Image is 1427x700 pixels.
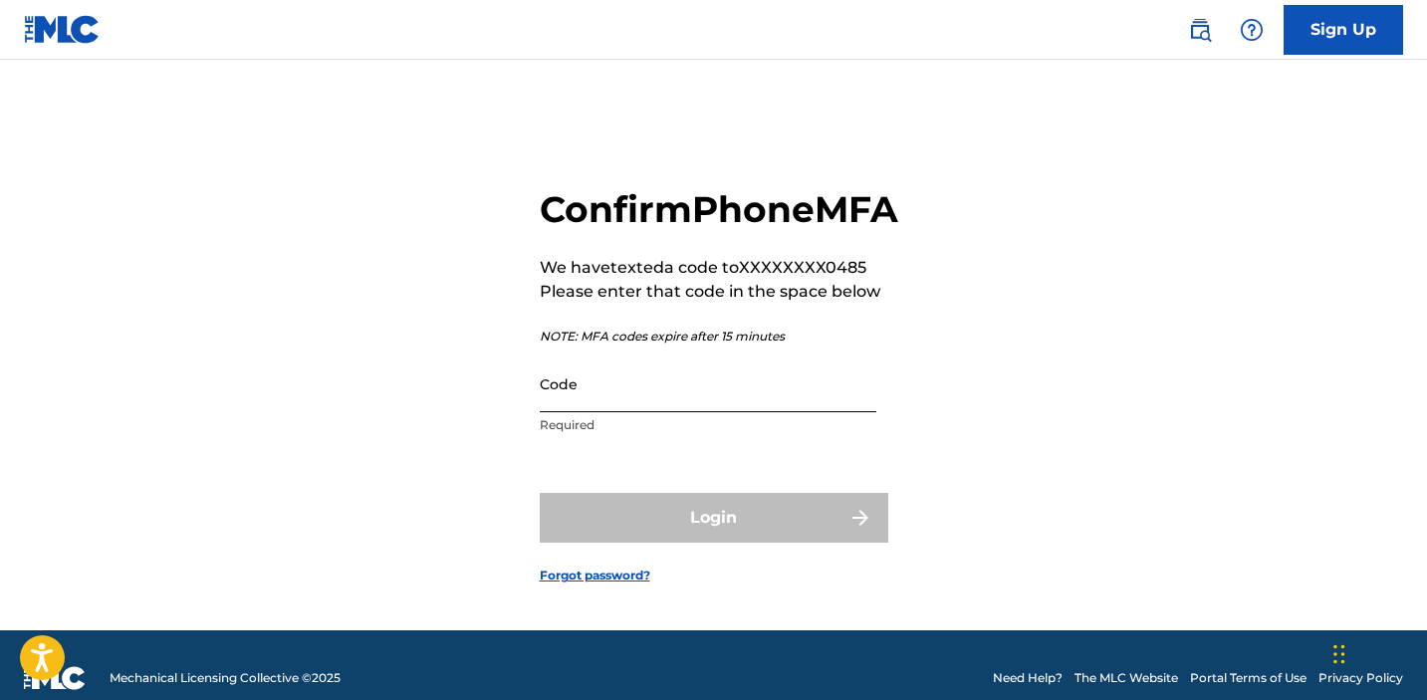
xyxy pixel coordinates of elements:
[1327,604,1427,700] iframe: Chat Widget
[1240,18,1264,42] img: help
[1190,669,1307,687] a: Portal Terms of Use
[24,666,86,690] img: logo
[1180,10,1220,50] a: Public Search
[1074,669,1178,687] a: The MLC Website
[993,669,1063,687] a: Need Help?
[540,567,650,584] a: Forgot password?
[1333,624,1345,684] div: Drag
[1284,5,1403,55] a: Sign Up
[1188,18,1212,42] img: search
[110,669,341,687] span: Mechanical Licensing Collective © 2025
[540,187,898,232] h2: Confirm Phone MFA
[24,15,101,44] img: MLC Logo
[540,328,898,346] p: NOTE: MFA codes expire after 15 minutes
[540,280,898,304] p: Please enter that code in the space below
[1318,669,1403,687] a: Privacy Policy
[540,256,898,280] p: We have texted a code to XXXXXXXX0485
[540,416,876,434] p: Required
[1232,10,1272,50] div: Help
